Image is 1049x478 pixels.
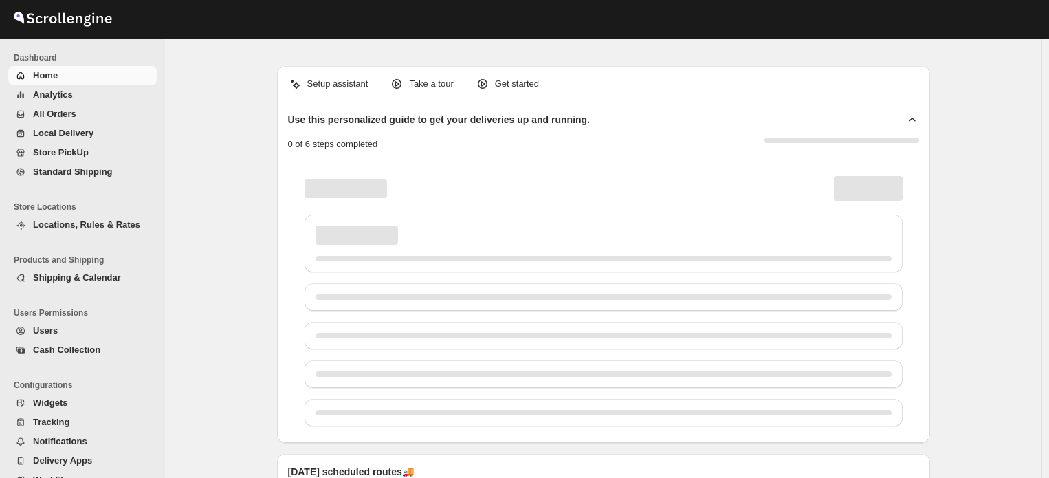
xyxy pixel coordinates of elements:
[33,455,92,466] span: Delivery Apps
[33,398,67,408] span: Widgets
[33,436,87,446] span: Notifications
[409,77,453,91] p: Take a tour
[8,413,157,432] button: Tracking
[8,432,157,451] button: Notifications
[14,380,158,391] span: Configurations
[33,219,140,230] span: Locations, Rules & Rates
[495,77,539,91] p: Get started
[14,307,158,318] span: Users Permissions
[33,147,89,157] span: Store PickUp
[14,52,158,63] span: Dashboard
[288,138,378,151] p: 0 of 6 steps completed
[8,393,157,413] button: Widgets
[33,70,58,80] span: Home
[14,202,158,213] span: Store Locations
[8,451,157,470] button: Delivery Apps
[33,89,73,100] span: Analytics
[33,109,76,119] span: All Orders
[8,268,157,287] button: Shipping & Calendar
[33,417,69,427] span: Tracking
[33,272,121,283] span: Shipping & Calendar
[33,345,100,355] span: Cash Collection
[8,321,157,340] button: Users
[8,105,157,124] button: All Orders
[14,254,158,265] span: Products and Shipping
[288,162,919,432] div: Page loading
[33,325,58,336] span: Users
[8,85,157,105] button: Analytics
[8,340,157,360] button: Cash Collection
[33,166,113,177] span: Standard Shipping
[8,66,157,85] button: Home
[288,113,590,127] h2: Use this personalized guide to get your deliveries up and running.
[307,77,368,91] p: Setup assistant
[8,215,157,235] button: Locations, Rules & Rates
[33,128,93,138] span: Local Delivery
